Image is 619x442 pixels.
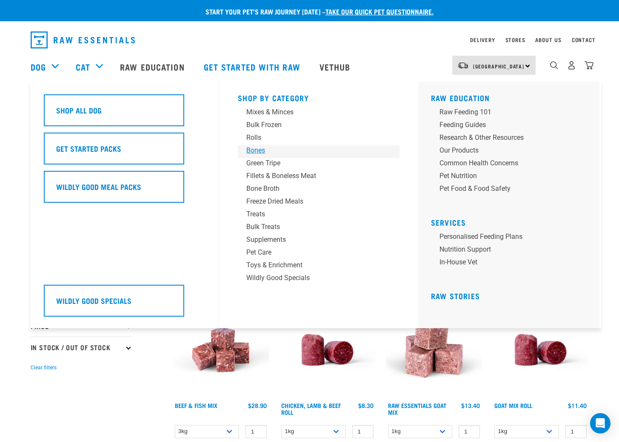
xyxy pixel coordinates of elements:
[352,425,374,438] input: 1
[238,222,399,235] a: Bulk Treats
[24,28,596,52] nav: dropdown navigation
[56,295,131,306] h5: Wildly Good Specials
[431,184,593,196] a: Pet Food & Food Safety
[246,196,379,207] div: Freeze Dried Meals
[238,171,399,184] a: Fillets & Boneless Meat
[238,247,399,260] a: Pet Care
[431,171,593,184] a: Pet Nutrition
[431,294,480,298] a: Raw Stories
[44,171,205,209] a: Wildly Good Meal Packs
[44,285,205,323] a: Wildly Good Specials
[279,302,376,398] img: Raw Essentials Chicken Lamb Beef Bulk Minced Raw Dog Food Roll Unwrapped
[31,31,135,48] img: Raw Essentials Logo
[175,404,217,407] a: Beef & Fish Mix
[238,107,399,120] a: Mixes & Minces
[31,364,57,371] button: Clear filters
[173,302,269,398] img: Beef Mackerel 1
[246,171,379,181] div: Fillets & Boneless Meat
[238,158,399,171] a: Green Tripe
[246,235,379,245] div: Supplements
[431,158,593,171] a: Common Health Concerns
[473,65,525,68] span: [GEOGRAPHIC_DATA]
[505,38,525,41] a: Stores
[568,402,587,409] div: $11.40
[459,425,480,438] input: 1
[76,60,90,73] a: Cat
[281,404,341,414] a: Chicken, Lamb & Beef Roll
[246,209,379,219] div: Treats
[431,120,593,133] a: Feeding Guides
[439,133,572,143] div: Research & Other Resources
[461,402,480,409] div: $13.40
[431,145,593,158] a: Our Products
[238,93,399,100] h5: Shop By Category
[585,61,593,70] img: home-icon@2x.png
[431,96,490,100] a: Raw Education
[431,257,593,270] a: In-house vet
[44,94,205,133] a: Shop All Dog
[56,105,102,116] h5: Shop All Dog
[246,120,379,130] div: Bulk Frozen
[245,425,267,438] input: 1
[388,404,446,414] a: Raw Essentials Goat Mix
[550,61,558,69] img: home-icon-1@2x.png
[238,184,399,196] a: Bone Broth
[494,404,532,407] a: Goat Mix Roll
[431,244,593,257] a: Nutrition Support
[439,158,572,168] div: Common Health Concerns
[238,196,399,209] a: Freeze Dried Meals
[457,62,469,69] img: van-moving.png
[31,337,133,358] p: In Stock / Out Of Stock
[246,222,379,232] div: Bulk Treats
[431,107,593,120] a: Raw Feeding 101
[492,302,589,398] img: Raw Essentials Chicken Lamb Beef Bulk Minced Raw Dog Food Roll Unwrapped
[431,218,593,225] h5: Services
[386,302,482,398] img: Goat M Ix 38448
[246,158,379,168] div: Green Tripe
[567,61,576,70] img: user.png
[439,120,572,130] div: Feeding Guides
[111,50,195,84] a: Raw Education
[238,120,399,133] a: Bulk Frozen
[44,133,205,171] a: Get Started Packs
[246,260,379,270] div: Toys & Enrichment
[56,181,141,192] h5: Wildly Good Meal Packs
[238,145,399,158] a: Bones
[246,247,379,258] div: Pet Care
[431,133,593,145] a: Research & Other Resources
[535,38,561,41] a: About Us
[56,143,121,154] h5: Get Started Packs
[439,145,572,156] div: Our Products
[238,133,399,145] a: Rolls
[246,107,379,117] div: Mixes & Minces
[565,425,587,438] input: 1
[431,232,593,244] a: Personalised Feeding Plans
[470,38,495,41] a: Delivery
[246,133,379,143] div: Rolls
[238,260,399,273] a: Toys & Enrichment
[246,145,379,156] div: Bones
[358,402,374,409] div: $8.30
[572,38,596,41] a: Contact
[31,60,46,73] a: Dog
[238,235,399,247] a: Supplements
[246,184,379,194] div: Bone Broth
[439,107,572,117] div: Raw Feeding 101
[439,171,572,181] div: Pet Nutrition
[325,9,434,13] a: take our quick pet questionnaire.
[439,184,572,194] div: Pet Food & Food Safety
[238,209,399,222] a: Treats
[246,273,379,283] div: Wildly Good Specials
[248,402,267,409] div: $28.90
[238,273,399,286] a: Wildly Good Specials
[590,413,610,433] div: Open Intercom Messenger
[195,50,311,84] a: Get started with Raw
[311,50,361,84] a: Vethub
